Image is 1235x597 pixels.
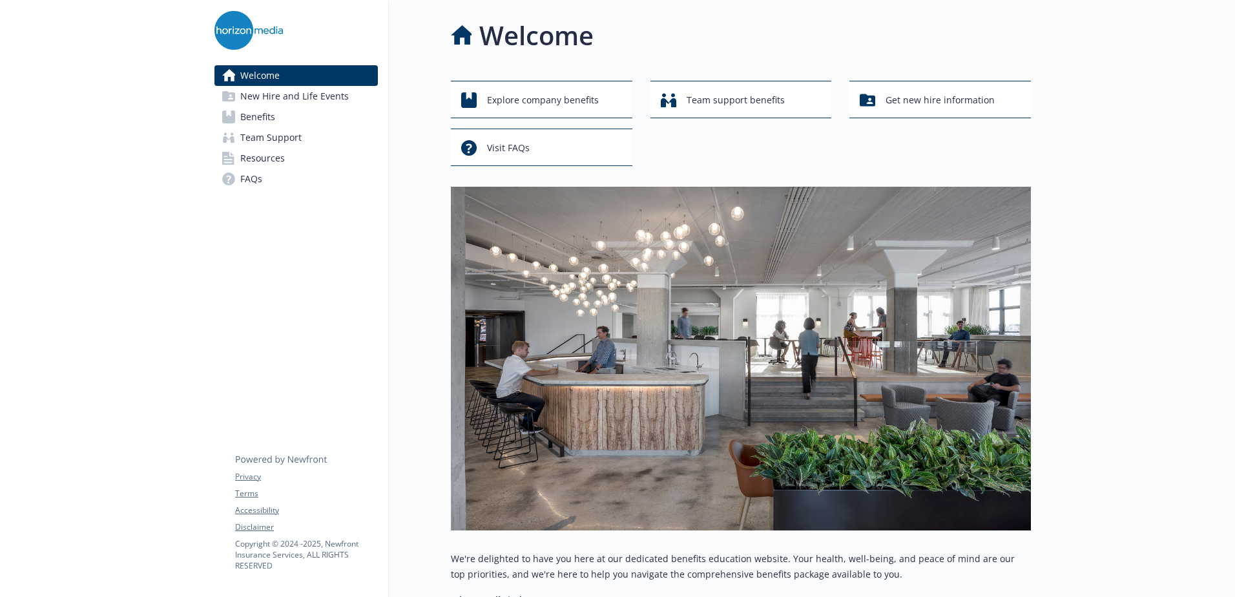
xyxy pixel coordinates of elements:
[235,521,377,533] a: Disclaimer
[214,65,378,86] a: Welcome
[849,81,1031,118] button: Get new hire information
[687,88,785,112] span: Team support benefits
[214,169,378,189] a: FAQs
[479,16,594,55] h1: Welcome
[235,538,377,571] p: Copyright © 2024 - 2025 , Newfront Insurance Services, ALL RIGHTS RESERVED
[235,505,377,516] a: Accessibility
[240,107,275,127] span: Benefits
[451,551,1031,582] p: We're delighted to have you here at our dedicated benefits education website. Your health, well-b...
[235,471,377,483] a: Privacy
[214,86,378,107] a: New Hire and Life Events
[886,88,995,112] span: Get new hire information
[451,81,632,118] button: Explore company benefits
[240,65,280,86] span: Welcome
[240,127,302,148] span: Team Support
[451,129,632,166] button: Visit FAQs
[235,488,377,499] a: Terms
[487,88,599,112] span: Explore company benefits
[214,148,378,169] a: Resources
[214,107,378,127] a: Benefits
[214,127,378,148] a: Team Support
[240,169,262,189] span: FAQs
[240,148,285,169] span: Resources
[240,86,349,107] span: New Hire and Life Events
[487,136,530,160] span: Visit FAQs
[650,81,832,118] button: Team support benefits
[451,187,1031,530] img: overview page banner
